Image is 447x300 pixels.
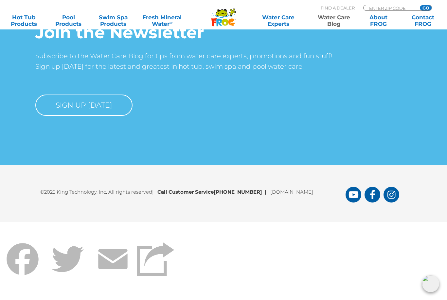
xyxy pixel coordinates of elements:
p: ©2025 King Technology, Inc. All rights reserved [40,185,346,196]
a: AboutFROG [361,14,396,27]
a: [DOMAIN_NAME] [270,189,313,195]
a: [PHONE_NUMBER] [214,189,262,195]
a: Water CareBlog [316,14,351,27]
input: GO [420,5,432,10]
sup: ∞ [170,20,172,25]
h2: Join the Newsletter [35,23,412,43]
img: Share [137,242,174,276]
b: Call Customer Service [157,189,270,195]
a: Swim SpaProducts [96,14,131,27]
p: Find A Dealer [321,5,355,11]
span: | [265,189,266,195]
a: Water CareExperts [250,14,306,27]
a: Hot TubProducts [7,14,41,27]
a: Twitter [45,238,90,300]
input: Zip Code Form [368,5,413,11]
span: | [152,189,153,195]
a: SIGN UP [DATE] [35,95,133,116]
a: FROG Products You Tube Page [346,187,361,203]
a: ContactFROG [406,14,440,27]
p: Subscribe to the Water Care Blog for tips from water care experts, promotions and fun stuff! Sign... [35,51,412,72]
a: Email [90,238,135,300]
img: openIcon [422,275,439,292]
a: Fresh MineralWater∞ [140,14,184,27]
a: FROG Products Instagram Page [384,187,399,203]
a: FROG Products Facebook Page [365,187,380,203]
a: PoolProducts [51,14,86,27]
